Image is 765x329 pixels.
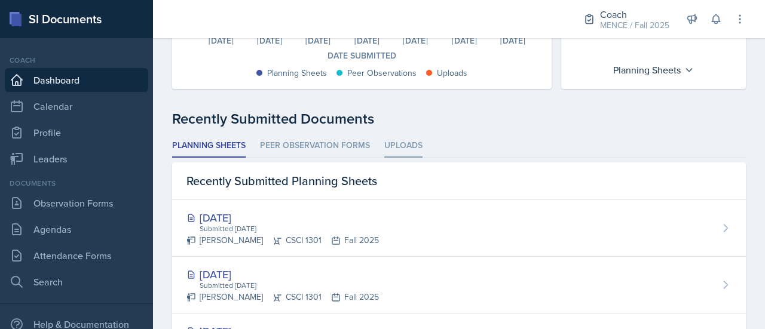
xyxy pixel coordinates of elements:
div: Documents [5,178,148,189]
a: Profile [5,121,148,144]
a: Observation Forms [5,191,148,215]
a: Search [5,270,148,294]
div: [DATE] [186,266,379,282]
div: MENCE / Fall 2025 [600,19,669,32]
li: Planning Sheets [172,134,246,158]
li: Uploads [384,134,423,158]
div: Planning Sheets [607,60,700,79]
a: [DATE] Submitted [DATE] [PERSON_NAME]CSCI 1301Fall 2025 [172,257,746,313]
div: Recently Submitted Documents [172,108,746,130]
div: [DATE] [197,36,245,45]
div: [DATE] [245,36,293,45]
a: [DATE] Submitted [DATE] [PERSON_NAME]CSCI 1301Fall 2025 [172,200,746,257]
div: Date Submitted [186,50,537,62]
div: [PERSON_NAME] CSCI 1301 Fall 2025 [186,234,379,247]
div: [DATE] [186,210,379,226]
a: Attendance Forms [5,244,148,267]
li: Peer Observation Forms [260,134,370,158]
a: Leaders [5,147,148,171]
div: Peer Observations [347,67,417,79]
a: Calendar [5,94,148,118]
div: [DATE] [294,36,342,45]
div: Coach [600,7,669,21]
div: [DATE] [488,36,537,45]
div: Submitted [DATE] [198,223,379,234]
div: Coach [5,55,148,66]
div: [DATE] [391,36,440,45]
div: Recently Submitted Planning Sheets [172,162,746,200]
div: [PERSON_NAME] CSCI 1301 Fall 2025 [186,291,379,303]
div: [DATE] [342,36,391,45]
div: Submitted [DATE] [198,280,379,291]
a: Agendas [5,217,148,241]
div: [DATE] [440,36,488,45]
div: Uploads [437,67,467,79]
div: Planning Sheets [267,67,327,79]
a: Dashboard [5,68,148,92]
